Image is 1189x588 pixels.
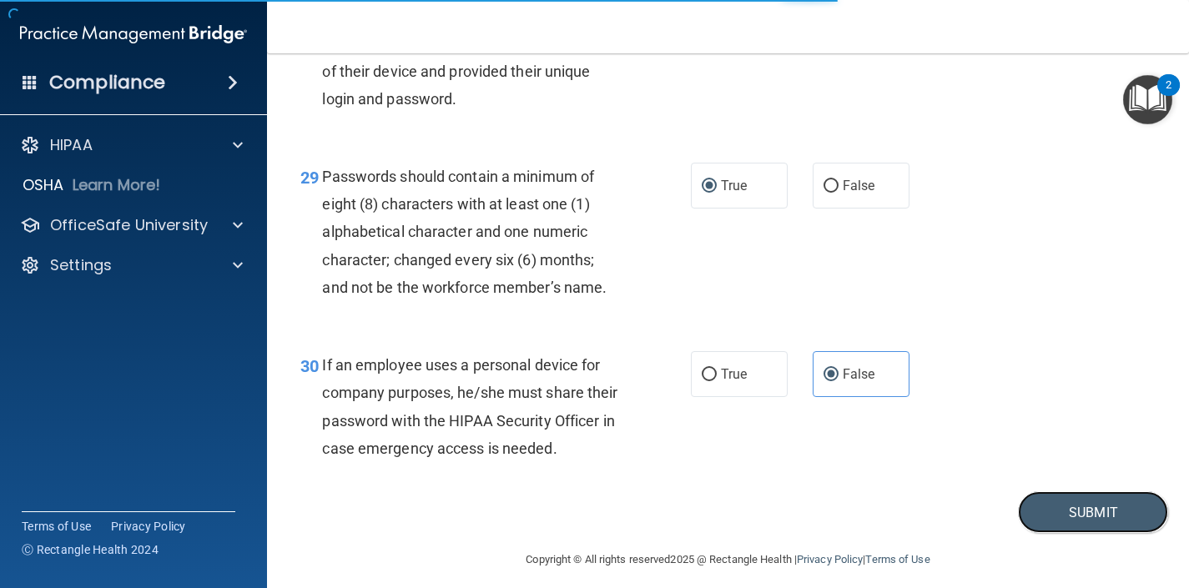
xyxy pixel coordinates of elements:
[49,71,165,94] h4: Compliance
[111,518,186,535] a: Privacy Policy
[843,178,875,193] span: False
[20,135,243,155] a: HIPAA
[322,356,617,457] span: If an employee uses a personal device for company purposes, he/she must share their password with...
[23,175,64,195] p: OSHA
[424,533,1033,586] div: Copyright © All rights reserved 2025 @ Rectangle Health | |
[1123,75,1172,124] button: Open Resource Center, 2 new notifications
[22,541,159,558] span: Ⓒ Rectangle Health 2024
[20,215,243,235] a: OfficeSafe University
[824,369,839,381] input: False
[797,553,863,565] a: Privacy Policy
[702,369,717,381] input: True
[50,135,93,155] p: HIPAA
[73,175,161,195] p: Learn More!
[300,168,319,188] span: 29
[20,18,247,51] img: PMB logo
[824,180,839,193] input: False
[22,518,91,535] a: Terms of Use
[300,356,319,376] span: 30
[721,366,747,382] span: True
[1018,491,1168,534] button: Submit
[843,366,875,382] span: False
[1166,85,1171,107] div: 2
[50,255,112,275] p: Settings
[1106,503,1169,566] iframe: Drift Widget Chat Controller
[322,168,607,296] span: Passwords should contain a minimum of eight (8) characters with at least one (1) alphabetical cha...
[865,553,930,565] a: Terms of Use
[702,180,717,193] input: True
[322,7,606,108] span: Employee workstations can be monitored only after they have authorized monitoring of their device...
[721,178,747,193] span: True
[20,255,243,275] a: Settings
[50,215,208,235] p: OfficeSafe University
